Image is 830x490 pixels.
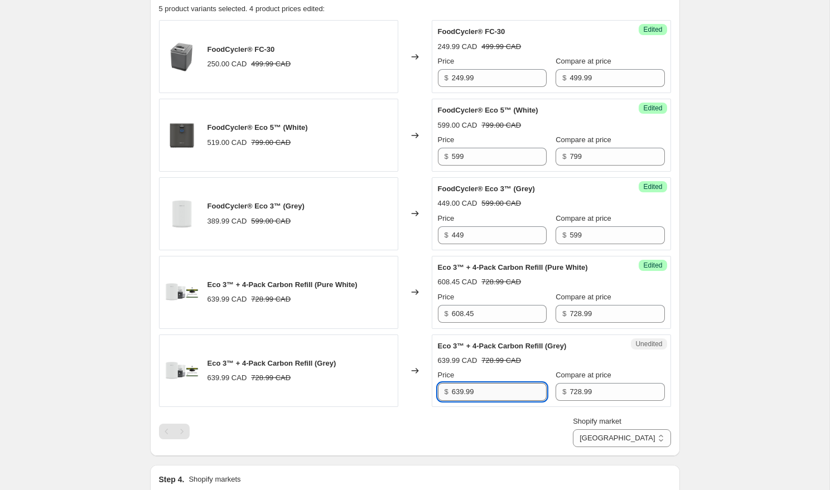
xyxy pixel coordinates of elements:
[165,119,199,152] img: Eco_-_5_-_Grey_80x.png
[445,152,448,161] span: $
[481,198,521,209] strike: 599.00 CAD
[556,57,611,65] span: Compare at price
[438,185,535,193] span: FoodCycler® Eco 3™ (Grey)
[438,263,588,271] span: Eco 3™ + 4-Pack Carbon Refill (Pure White)
[165,275,199,309] img: FC-Eco3_4-PackCarbon_b1273282-0dca-4753-bb48-1c6ccca624e0_80x.png
[207,59,247,70] div: 250.00 CAD
[165,197,199,230] img: FC_-_Eco_5_-_White_80x.png
[165,40,199,74] img: FC_-_50_80x.png
[159,424,190,439] nav: Pagination
[438,276,477,288] div: 608.45 CAD
[438,135,455,144] span: Price
[165,354,199,387] img: FC-Eco3_4-PackCarbon_b1273282-0dca-4753-bb48-1c6ccca624e0_80x.png
[635,339,662,348] span: Unedited
[643,25,662,34] span: Edited
[207,359,336,367] span: Eco 3™ + 4-Pack Carbon Refill (Grey)
[556,135,611,144] span: Compare at price
[438,198,477,209] div: 449.00 CAD
[481,355,521,366] strike: 728.99 CAD
[643,104,662,113] span: Edited
[251,294,291,305] strike: 728.99 CAD
[445,387,448,396] span: $
[438,214,455,222] span: Price
[438,342,567,350] span: Eco 3™ + 4-Pack Carbon Refill (Grey)
[207,372,247,384] div: 639.99 CAD
[251,216,291,227] strike: 599.00 CAD
[562,152,566,161] span: $
[251,372,291,384] strike: 728.99 CAD
[438,293,455,301] span: Price
[556,214,611,222] span: Compare at price
[438,355,477,366] div: 639.99 CAD
[562,231,566,239] span: $
[207,216,247,227] div: 389.99 CAD
[159,4,325,13] span: 5 product variants selected. 4 product prices edited:
[643,182,662,191] span: Edited
[438,120,477,131] div: 599.00 CAD
[445,74,448,82] span: $
[207,294,247,305] div: 639.99 CAD
[481,120,521,131] strike: 799.00 CAD
[562,74,566,82] span: $
[207,137,247,148] div: 519.00 CAD
[438,57,455,65] span: Price
[438,41,477,52] div: 249.99 CAD
[207,280,358,289] span: Eco 3™ + 4-Pack Carbon Refill (Pure White)
[445,231,448,239] span: $
[481,41,521,52] strike: 499.99 CAD
[562,387,566,396] span: $
[207,123,308,132] span: FoodCycler® Eco 5™ (White)
[251,137,291,148] strike: 799.00 CAD
[438,27,505,36] span: FoodCycler® FC-30
[643,261,662,270] span: Edited
[556,371,611,379] span: Compare at price
[445,309,448,318] span: $
[438,371,455,379] span: Price
[438,106,538,114] span: FoodCycler® Eco 5™ (White)
[251,59,291,70] strike: 499.99 CAD
[573,417,621,425] span: Shopify market
[207,202,305,210] span: FoodCycler® Eco 3™ (Grey)
[159,474,185,485] h2: Step 4.
[207,45,275,54] span: FoodCycler® FC-30
[481,276,521,288] strike: 728.99 CAD
[562,309,566,318] span: $
[189,474,240,485] p: Shopify markets
[556,293,611,301] span: Compare at price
